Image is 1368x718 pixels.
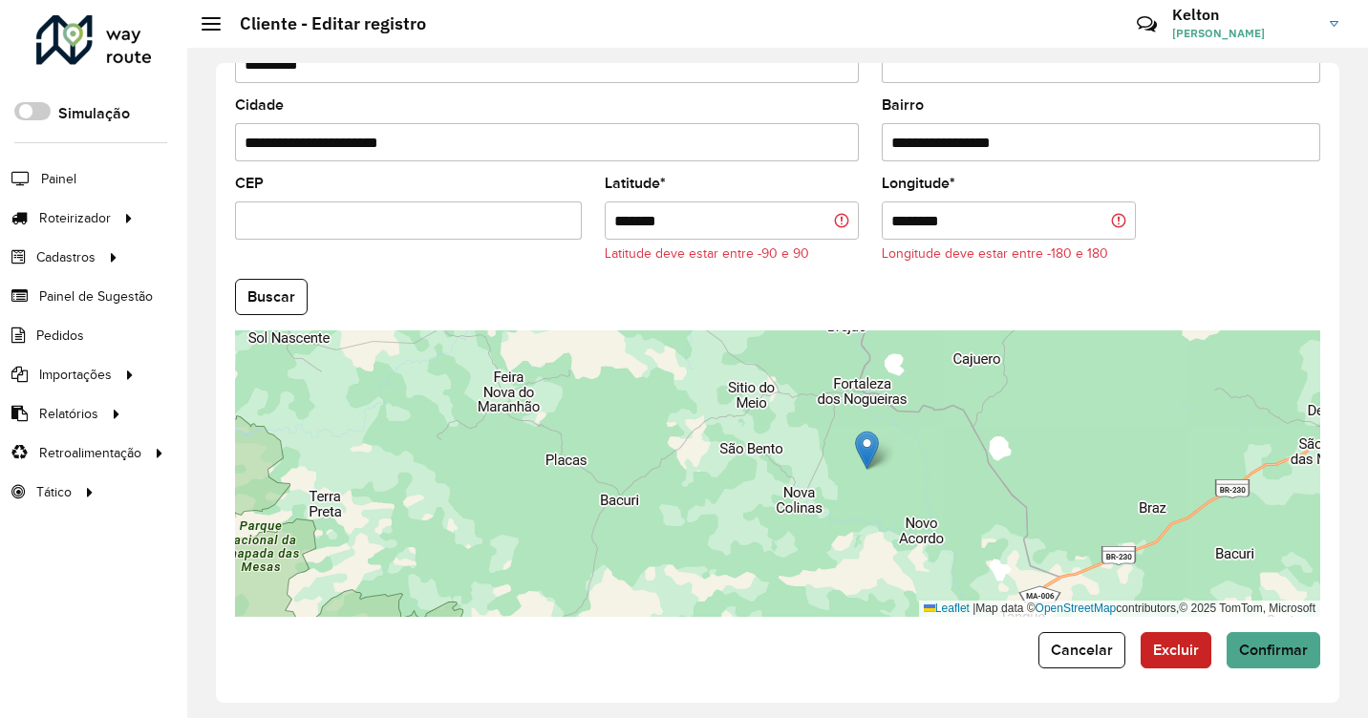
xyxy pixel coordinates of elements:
[882,94,924,116] label: Bairro
[36,482,72,502] span: Tático
[882,172,955,195] label: Longitude
[1051,642,1113,658] span: Cancelar
[36,247,96,267] span: Cadastros
[58,102,130,125] label: Simulação
[1153,642,1199,658] span: Excluir
[1126,4,1167,45] a: Contato Rápido
[39,286,153,306] span: Painel de Sugestão
[605,246,809,261] formly-validation-message: Latitude deve estar entre -90 e 90
[1141,632,1211,668] button: Excluir
[882,246,1108,261] formly-validation-message: Longitude deve estar entre -180 e 180
[1239,642,1308,658] span: Confirmar
[235,172,264,195] label: CEP
[221,13,426,34] h2: Cliente - Editar registro
[855,431,879,470] img: Marker
[605,172,666,195] label: Latitude
[39,208,111,228] span: Roteirizador
[1172,6,1315,24] h3: Kelton
[41,169,76,189] span: Painel
[235,94,284,116] label: Cidade
[39,365,112,385] span: Importações
[1038,632,1125,668] button: Cancelar
[36,326,84,346] span: Pedidos
[39,443,141,463] span: Retroalimentação
[924,602,970,615] a: Leaflet
[235,279,308,315] button: Buscar
[919,601,1320,617] div: Map data © contributors,© 2025 TomTom, Microsoft
[973,602,975,615] span: |
[1227,632,1320,668] button: Confirmar
[1036,602,1117,615] a: OpenStreetMap
[1172,25,1315,42] span: [PERSON_NAME]
[39,404,98,424] span: Relatórios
